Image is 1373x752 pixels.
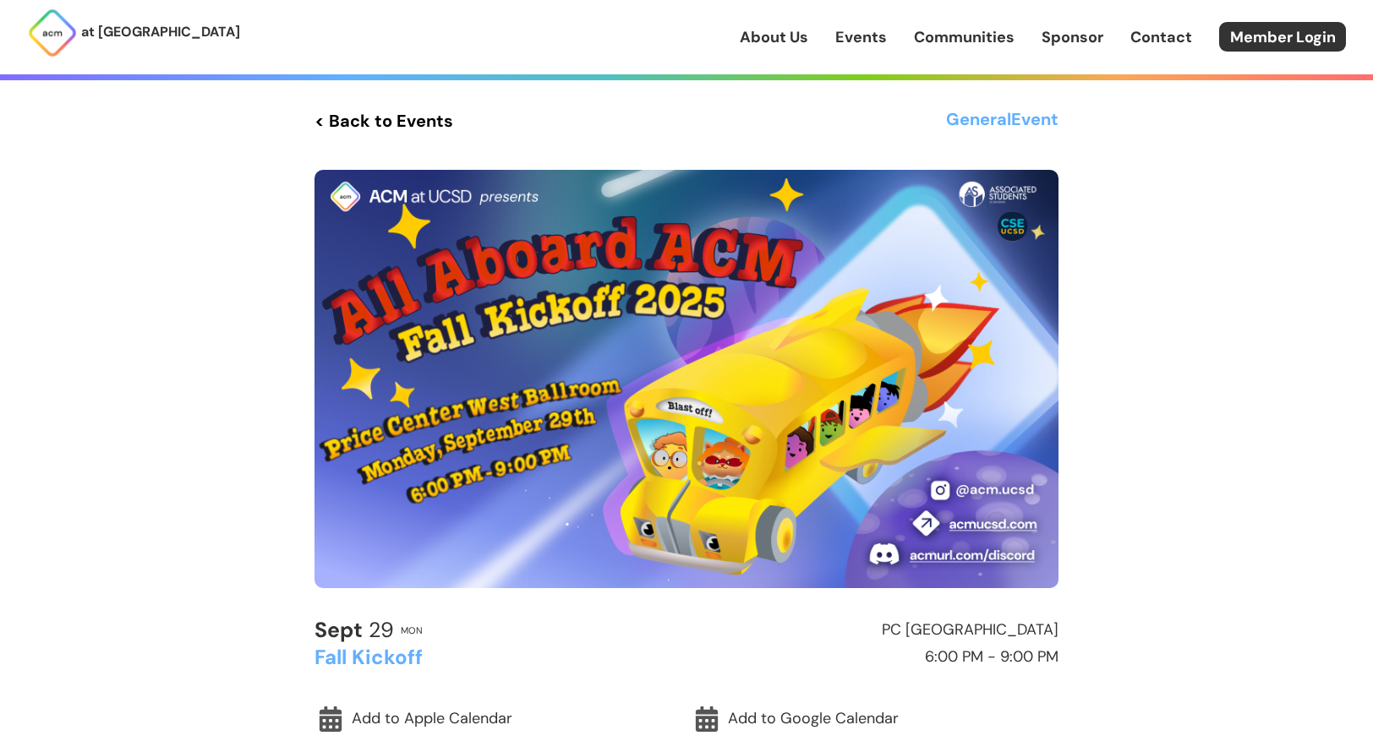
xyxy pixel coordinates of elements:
[315,618,394,642] h2: 29
[315,616,363,644] b: Sept
[1219,22,1346,52] a: Member Login
[1130,26,1192,48] a: Contact
[691,700,1058,738] a: Add to Google Calendar
[946,106,1058,136] h3: General Event
[315,106,453,136] a: < Back to Events
[835,26,887,48] a: Events
[694,649,1058,666] h2: 6:00 PM - 9:00 PM
[694,622,1058,639] h2: PC [GEOGRAPHIC_DATA]
[914,26,1015,48] a: Communities
[740,26,808,48] a: About Us
[27,8,78,58] img: ACM Logo
[401,625,423,635] h2: Mon
[315,170,1058,588] img: Event Cover Photo
[27,8,240,58] a: at [GEOGRAPHIC_DATA]
[81,21,240,43] p: at [GEOGRAPHIC_DATA]
[315,700,682,738] a: Add to Apple Calendar
[315,646,679,668] h2: Fall Kickoff
[1042,26,1103,48] a: Sponsor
